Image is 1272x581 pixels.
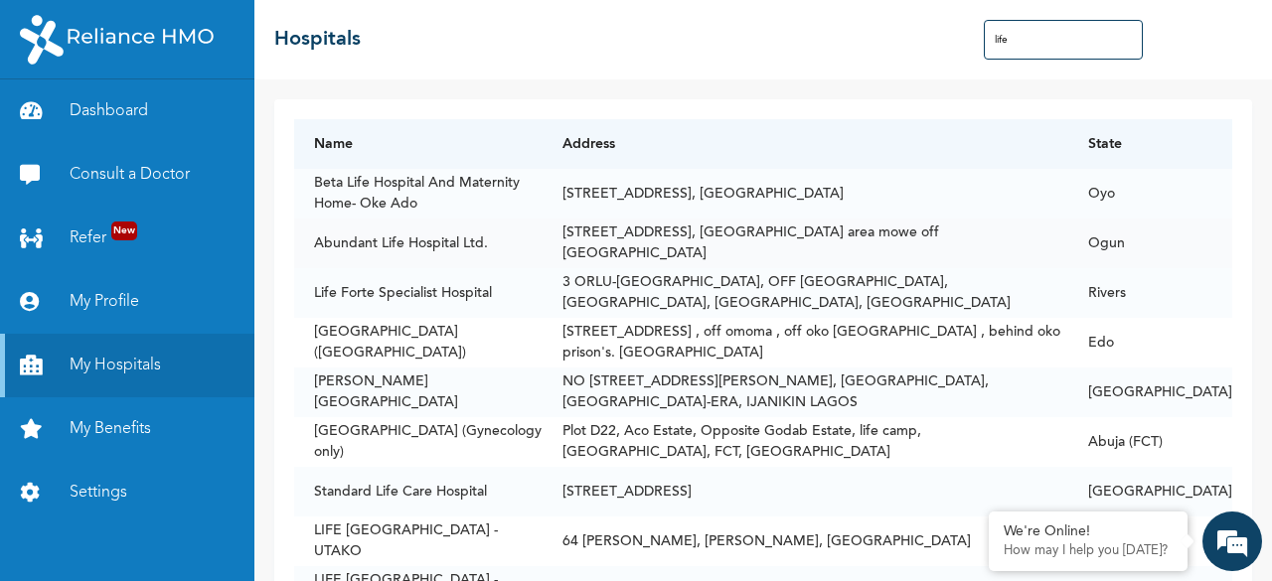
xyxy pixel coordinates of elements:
[294,318,543,367] td: [GEOGRAPHIC_DATA] ([GEOGRAPHIC_DATA])
[294,169,543,218] td: Beta Life Hospital And Maternity Home- Oke Ado
[1004,523,1173,540] div: We're Online!
[543,516,1068,566] td: 64 [PERSON_NAME], [PERSON_NAME], [GEOGRAPHIC_DATA]
[984,20,1143,60] input: Search Hospitals...
[543,467,1068,516] td: [STREET_ADDRESS]
[294,516,543,566] td: LIFE [GEOGRAPHIC_DATA] - UTAKO
[543,218,1068,268] td: [STREET_ADDRESS], [GEOGRAPHIC_DATA] area mowe off [GEOGRAPHIC_DATA]
[1068,169,1232,218] td: Oyo
[1068,268,1232,318] td: Rivers
[543,417,1068,467] td: Plot D22, Aco Estate, Opposite Godab Estate, life camp, [GEOGRAPHIC_DATA], FCT, [GEOGRAPHIC_DATA]
[20,15,214,65] img: RelianceHMO's Logo
[103,111,334,137] div: Chat with us now
[1068,318,1232,367] td: Edo
[1068,119,1232,169] th: State
[543,367,1068,417] td: NO [STREET_ADDRESS][PERSON_NAME], [GEOGRAPHIC_DATA],[GEOGRAPHIC_DATA]-ERA, IJANIKIN LAGOS
[115,185,274,385] span: We're online!
[1068,367,1232,417] td: [GEOGRAPHIC_DATA]
[274,25,361,55] h2: Hospitals
[326,10,374,58] div: Minimize live chat window
[195,481,380,542] div: FAQs
[1004,543,1173,559] p: How may I help you today?
[1068,467,1232,516] td: [GEOGRAPHIC_DATA]
[1068,417,1232,467] td: Abuja (FCT)
[543,169,1068,218] td: [STREET_ADDRESS], [GEOGRAPHIC_DATA]
[10,411,379,481] textarea: Type your message and hit 'Enter'
[294,119,543,169] th: Name
[294,467,543,516] td: Standard Life Care Hospital
[37,99,80,149] img: d_794563401_company_1708531726252_794563401
[294,417,543,467] td: [GEOGRAPHIC_DATA] (Gynecology only)
[111,221,137,240] span: New
[294,367,543,417] td: [PERSON_NAME][GEOGRAPHIC_DATA]
[10,515,195,529] span: Conversation
[294,268,543,318] td: Life Forte Specialist Hospital
[1068,218,1232,268] td: Ogun
[543,318,1068,367] td: [STREET_ADDRESS] , off omoma , off oko [GEOGRAPHIC_DATA] , behind oko prison's. [GEOGRAPHIC_DATA]
[543,268,1068,318] td: 3 ORLU-[GEOGRAPHIC_DATA], OFF [GEOGRAPHIC_DATA], [GEOGRAPHIC_DATA], [GEOGRAPHIC_DATA], [GEOGRAPHI...
[294,218,543,268] td: Abundant Life Hospital Ltd.
[543,119,1068,169] th: Address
